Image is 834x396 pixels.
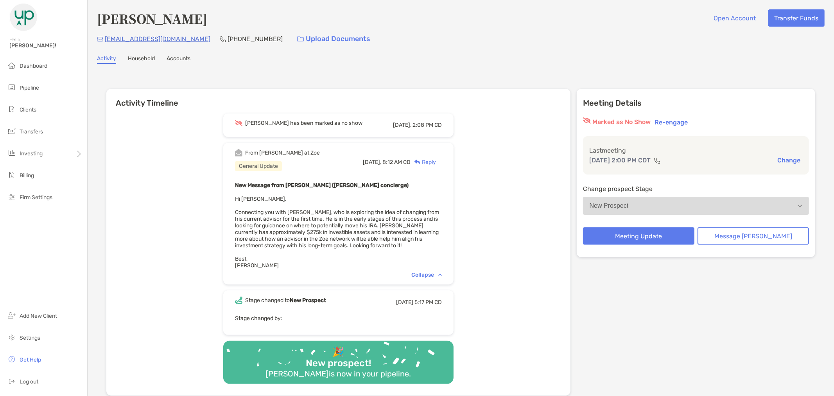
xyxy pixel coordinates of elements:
[20,378,38,385] span: Log out
[775,156,803,164] button: Change
[589,146,803,155] p: Last meeting
[245,149,320,156] div: From [PERSON_NAME] at Zoe
[235,161,282,171] div: General Update
[235,149,242,157] img: Event icon
[583,184,809,194] p: Change prospect Stage
[20,356,41,363] span: Get Help
[7,355,16,364] img: get-help icon
[97,9,207,27] h4: [PERSON_NAME]
[396,299,413,306] span: [DATE]
[97,37,103,41] img: Email Icon
[235,182,409,189] b: New Message from [PERSON_NAME] ([PERSON_NAME] concierge)
[654,157,661,164] img: communication type
[20,313,57,319] span: Add New Client
[798,205,802,207] img: Open dropdown arrow
[303,358,374,369] div: New prospect!
[245,297,326,304] div: Stage changed to
[235,196,439,269] span: Hi [PERSON_NAME], Connecting you with [PERSON_NAME], who is exploring the idea of changing from h...
[329,346,347,358] div: 🎉
[698,227,809,245] button: Message [PERSON_NAME]
[20,150,43,157] span: Investing
[583,98,809,108] p: Meeting Details
[768,9,825,27] button: Transfer Funds
[7,192,16,202] img: firm-settings icon
[245,120,362,126] div: [PERSON_NAME] has been marked as no show
[106,89,570,108] h6: Activity Timeline
[7,148,16,158] img: investing icon
[382,159,411,166] span: 8:12 AM CD
[7,333,16,342] img: settings icon
[262,369,414,378] div: [PERSON_NAME] is now in your pipeline.
[7,104,16,114] img: clients icon
[589,155,651,165] p: [DATE] 2:00 PM CDT
[167,55,190,64] a: Accounts
[97,55,116,64] a: Activity
[220,36,226,42] img: Phone Icon
[20,128,43,135] span: Transfers
[20,172,34,179] span: Billing
[292,31,375,47] a: Upload Documents
[652,117,690,127] button: Re-engage
[7,126,16,136] img: transfers icon
[7,376,16,386] img: logout icon
[363,159,381,166] span: [DATE],
[9,42,83,49] span: [PERSON_NAME]!
[235,120,242,126] img: Event icon
[7,311,16,320] img: add_new_client icon
[20,85,39,91] span: Pipeline
[7,170,16,180] img: billing icon
[414,160,420,165] img: Reply icon
[9,3,38,31] img: Zoe Logo
[592,117,651,127] p: Marked as No Show
[411,158,436,166] div: Reply
[235,297,242,304] img: Event icon
[583,227,694,245] button: Meeting Update
[223,341,454,377] img: Confetti
[290,297,326,304] b: New Prospect
[411,272,442,278] div: Collapse
[128,55,155,64] a: Household
[413,122,442,128] span: 2:08 PM CD
[583,197,809,215] button: New Prospect
[20,194,52,201] span: Firm Settings
[590,202,629,209] div: New Prospect
[297,36,304,42] img: button icon
[7,61,16,70] img: dashboard icon
[438,274,442,276] img: Chevron icon
[393,122,411,128] span: [DATE],
[20,106,36,113] span: Clients
[235,313,442,323] p: Stage changed by:
[105,34,210,44] p: [EMAIL_ADDRESS][DOMAIN_NAME]
[583,117,591,124] img: red eyr
[20,335,40,341] span: Settings
[7,83,16,92] img: pipeline icon
[708,9,762,27] button: Open Account
[20,63,47,69] span: Dashboard
[228,34,283,44] p: [PHONE_NUMBER]
[414,299,442,306] span: 5:17 PM CD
